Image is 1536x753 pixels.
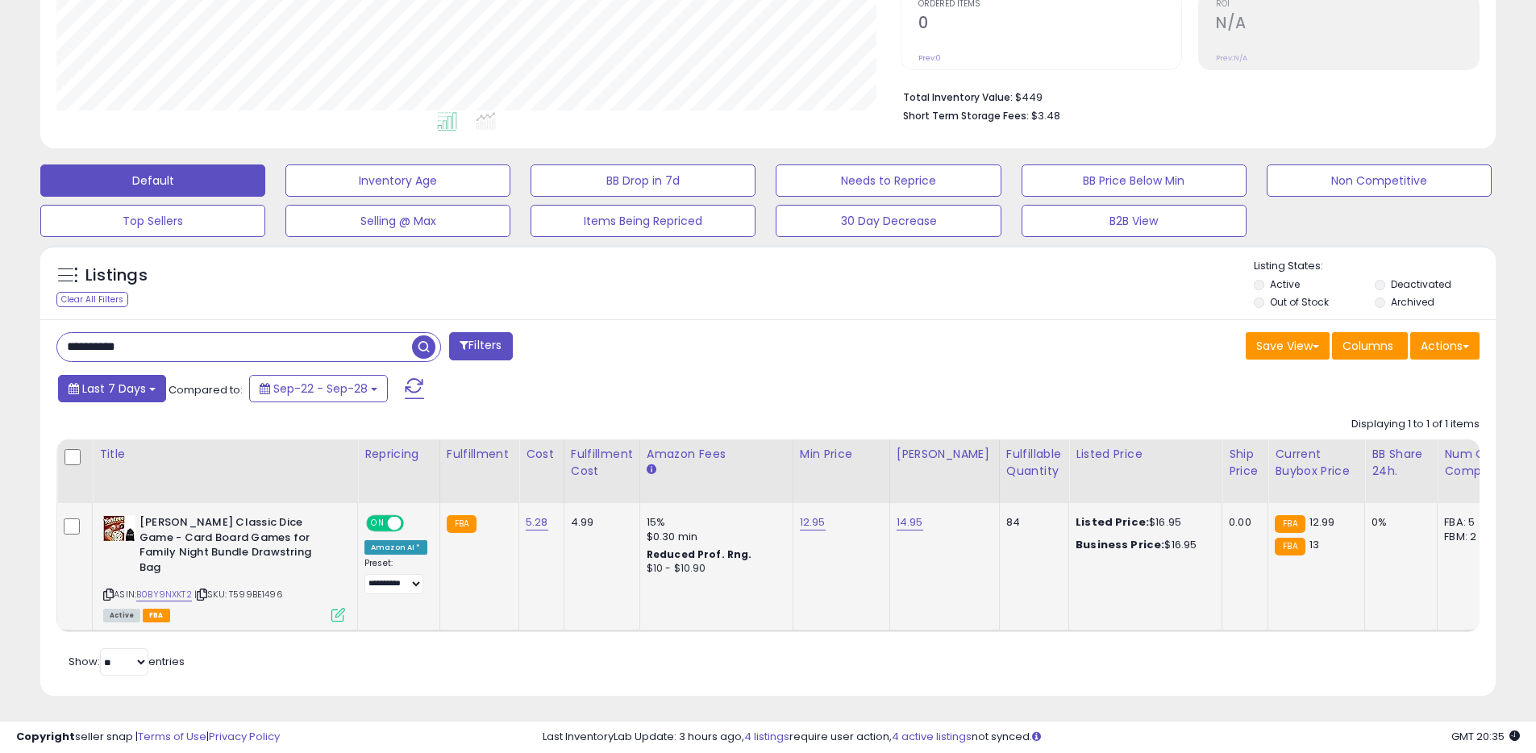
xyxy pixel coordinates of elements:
span: All listings currently available for purchase on Amazon [103,609,140,622]
b: Short Term Storage Fees: [903,109,1029,123]
span: Show: entries [69,654,185,669]
b: [PERSON_NAME] Classic Dice Game - Card Board Games for Family Night Bundle Drawstring Bag [139,515,335,579]
span: 13 [1309,537,1319,552]
button: B2B View [1022,205,1247,237]
span: Columns [1342,338,1393,354]
small: FBA [447,515,477,533]
div: Displaying 1 to 1 of 1 items [1351,417,1480,432]
div: 0.00 [1229,515,1255,530]
button: Columns [1332,332,1408,360]
div: $16.95 [1076,538,1209,552]
small: FBA [1275,538,1305,555]
button: Default [40,164,265,197]
button: Last 7 Days [58,375,166,402]
div: Fulfillment Cost [571,446,633,480]
h2: N/A [1216,14,1479,35]
div: $0.30 min [647,530,780,544]
div: Num of Comp. [1444,446,1503,480]
div: Amazon AI * [364,540,427,555]
button: Items Being Repriced [531,205,756,237]
a: 14.95 [897,514,923,530]
button: Inventory Age [285,164,510,197]
div: Title [99,446,351,463]
b: Total Inventory Value: [903,90,1013,104]
small: FBA [1275,515,1305,533]
button: Non Competitive [1267,164,1492,197]
div: Current Buybox Price [1275,446,1358,480]
button: BB Drop in 7d [531,164,756,197]
span: 12.99 [1309,514,1335,530]
div: 0% [1372,515,1425,530]
strong: Copyright [16,729,75,744]
img: 51ukiKzHsrL._SL40_.jpg [103,515,135,542]
a: 4 active listings [892,729,972,744]
div: Repricing [364,446,433,463]
button: Save View [1246,332,1330,360]
div: Ship Price [1229,446,1261,480]
div: Amazon Fees [647,446,786,463]
span: Compared to: [169,382,243,397]
button: Selling @ Max [285,205,510,237]
span: $3.48 [1031,108,1060,123]
div: 4.99 [571,515,627,530]
div: FBM: 2 [1444,530,1497,544]
span: ON [368,517,388,530]
div: seller snap | | [16,730,280,745]
button: Actions [1410,332,1480,360]
li: $449 [903,86,1467,106]
button: Sep-22 - Sep-28 [249,375,388,402]
p: Listing States: [1254,259,1496,274]
small: Amazon Fees. [647,463,656,477]
span: Last 7 Days [82,381,146,397]
span: 2025-10-6 20:35 GMT [1451,729,1520,744]
button: Filters [449,332,512,360]
small: Prev: 0 [918,53,941,63]
div: FBA: 5 [1444,515,1497,530]
div: ASIN: [103,515,345,620]
span: FBA [143,609,170,622]
button: 30 Day Decrease [776,205,1001,237]
label: Active [1270,277,1300,291]
b: Reduced Prof. Rng. [647,547,752,561]
a: B0BY9NXKT2 [136,588,192,601]
div: Last InventoryLab Update: 3 hours ago, require user action, not synced. [543,730,1520,745]
label: Deactivated [1391,277,1451,291]
a: Privacy Policy [209,729,280,744]
b: Listed Price: [1076,514,1149,530]
div: $16.95 [1076,515,1209,530]
div: Fulfillable Quantity [1006,446,1062,480]
span: OFF [402,517,427,530]
span: | SKU: T599BE1496 [194,588,283,601]
button: Needs to Reprice [776,164,1001,197]
div: Clear All Filters [56,292,128,307]
div: [PERSON_NAME] [897,446,993,463]
h2: 0 [918,14,1181,35]
div: 84 [1006,515,1056,530]
a: Terms of Use [138,729,206,744]
div: Min Price [800,446,883,463]
label: Archived [1391,295,1434,309]
b: Business Price: [1076,537,1164,552]
h5: Listings [85,264,148,287]
div: Fulfillment [447,446,512,463]
div: BB Share 24h. [1372,446,1430,480]
div: $10 - $10.90 [647,562,780,576]
a: 12.95 [800,514,826,530]
span: Sep-22 - Sep-28 [273,381,368,397]
small: Prev: N/A [1216,53,1247,63]
div: Listed Price [1076,446,1215,463]
div: 15% [647,515,780,530]
a: 4 listings [744,729,789,744]
button: Top Sellers [40,205,265,237]
label: Out of Stock [1270,295,1329,309]
div: Cost [526,446,557,463]
div: Preset: [364,558,427,594]
a: 5.28 [526,514,548,530]
button: BB Price Below Min [1022,164,1247,197]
